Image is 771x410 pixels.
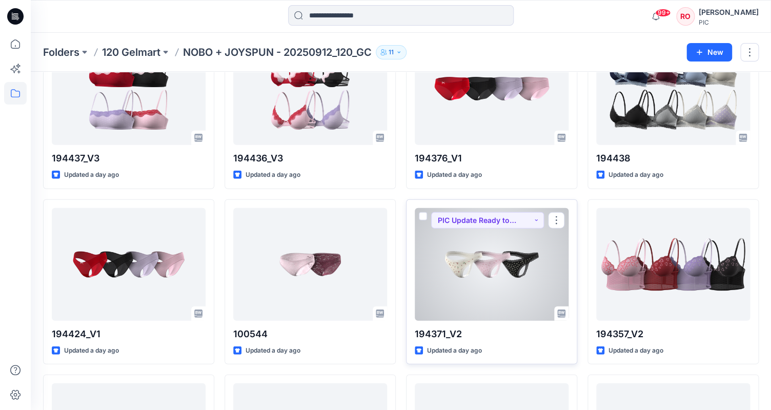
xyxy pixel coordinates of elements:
a: 194357_V2 [596,208,750,321]
button: 11 [376,45,407,59]
p: 194436_V3 [233,151,387,166]
div: RO [676,7,695,26]
a: 194436_V3 [233,32,387,145]
p: Updated a day ago [608,345,663,356]
p: 194438 [596,151,750,166]
p: Updated a day ago [64,170,119,180]
a: 100544 [233,208,387,321]
a: 194438 [596,32,750,145]
button: New [686,43,732,61]
p: Updated a day ago [427,170,482,180]
p: 194357_V2 [596,327,750,341]
p: Updated a day ago [246,170,300,180]
p: Updated a day ago [64,345,119,356]
p: Updated a day ago [246,345,300,356]
p: Updated a day ago [427,345,482,356]
a: 194376_V1 [415,32,569,145]
p: 194437_V3 [52,151,206,166]
p: 194424_V1 [52,327,206,341]
div: [PERSON_NAME] [699,6,758,18]
a: 194424_V1 [52,208,206,321]
span: 99+ [655,9,671,17]
p: 100544 [233,327,387,341]
a: 194437_V3 [52,32,206,145]
div: PIC [699,18,758,26]
p: NOBO + JOYSPUN - 20250912_120_GC [183,45,372,59]
a: Folders [43,45,79,59]
p: 194371_V2 [415,327,569,341]
p: 194376_V1 [415,151,569,166]
a: 194371_V2 [415,208,569,321]
a: 120 Gelmart [102,45,160,59]
p: 11 [389,47,394,58]
p: Updated a day ago [608,170,663,180]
